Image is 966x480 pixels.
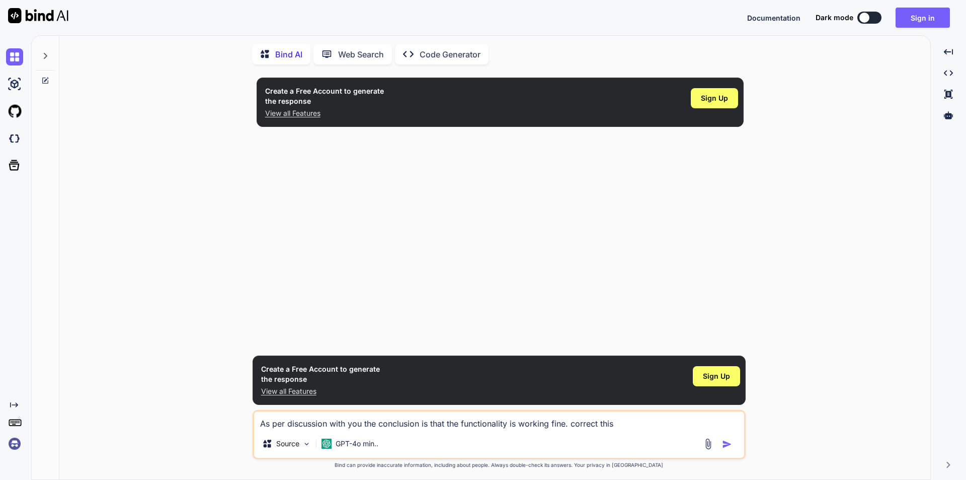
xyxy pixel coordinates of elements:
[265,86,384,106] h1: Create a Free Account to generate the response
[302,440,311,448] img: Pick Models
[276,439,299,449] p: Source
[747,13,800,23] button: Documentation
[6,435,23,452] img: signin
[338,48,384,60] p: Web Search
[6,48,23,65] img: chat
[747,14,800,22] span: Documentation
[261,386,380,396] p: View all Features
[722,439,732,449] img: icon
[8,8,68,23] img: Bind AI
[896,8,950,28] button: Sign in
[420,48,480,60] p: Code Generator
[253,461,746,469] p: Bind can provide inaccurate information, including about people. Always double-check its answers....
[6,103,23,120] img: githubLight
[275,48,302,60] p: Bind AI
[261,364,380,384] h1: Create a Free Account to generate the response
[336,439,378,449] p: GPT-4o min..
[265,108,384,118] p: View all Features
[6,76,23,93] img: ai-studio
[6,130,23,147] img: darkCloudIdeIcon
[816,13,853,23] span: Dark mode
[702,438,714,450] img: attachment
[703,371,730,381] span: Sign Up
[321,439,332,449] img: GPT-4o mini
[701,93,728,103] span: Sign Up
[254,412,744,430] textarea: As per discussion with you the conclusion is that the functionality is working fine. correct this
